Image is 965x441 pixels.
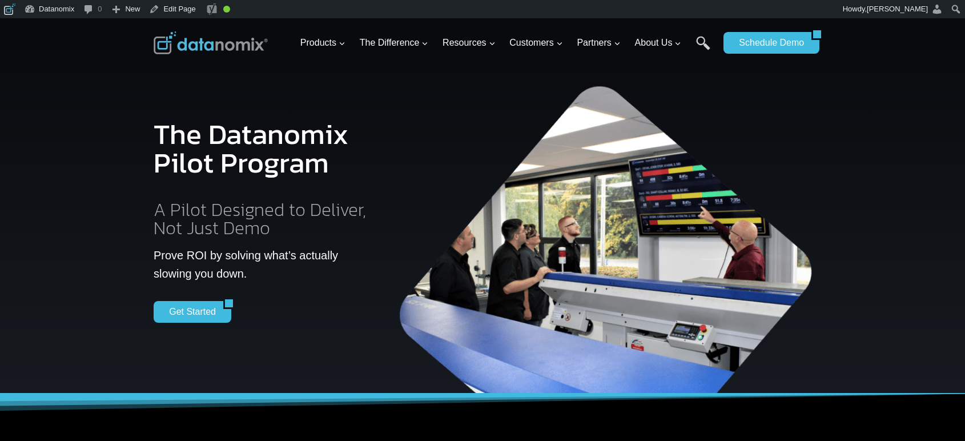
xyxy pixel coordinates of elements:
span: Customers [509,35,562,50]
img: Datanomix [154,31,268,54]
span: Products [300,35,345,50]
p: Prove ROI by solving what’s actually slowing you down. [154,246,375,283]
span: Resources [443,35,495,50]
h1: The Datanomix Pilot Program [154,111,375,186]
img: The Datanomix Production Monitoring Pilot Program [393,75,821,394]
a: Get Started [154,301,223,323]
a: Search [696,36,710,62]
span: [PERSON_NAME] [867,5,928,13]
a: Schedule Demo [723,32,811,54]
span: The Difference [360,35,429,50]
span: About Us [635,35,682,50]
nav: Primary Navigation [296,25,718,62]
span: Partners [577,35,620,50]
div: Good [223,6,230,13]
h2: A Pilot Designed to Deliver, Not Just Demo [154,201,375,237]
